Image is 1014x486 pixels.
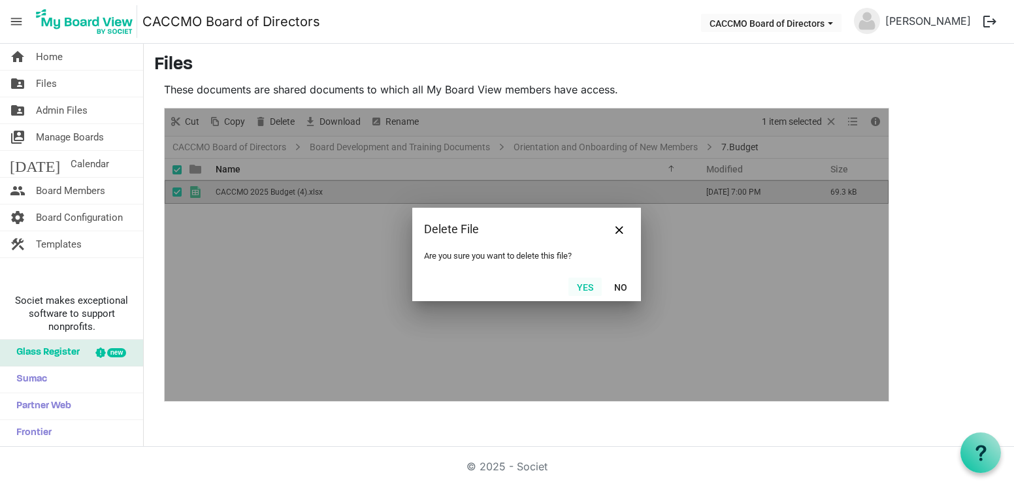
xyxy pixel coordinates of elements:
span: folder_shared [10,97,25,123]
span: home [10,44,25,70]
button: CACCMO Board of Directors dropdownbutton [701,14,842,32]
button: Close [610,219,629,239]
span: Templates [36,231,82,257]
a: CACCMO Board of Directors [142,8,320,35]
div: new [107,348,126,357]
div: Delete File [424,219,588,239]
span: Manage Boards [36,124,104,150]
a: [PERSON_NAME] [880,8,976,34]
img: My Board View Logo [32,5,137,38]
span: Board Configuration [36,204,123,231]
button: No [606,278,636,296]
span: Glass Register [10,340,80,366]
span: settings [10,204,25,231]
button: Yes [568,278,602,296]
span: Board Members [36,178,105,204]
span: Admin Files [36,97,88,123]
div: Are you sure you want to delete this file? [424,251,629,261]
span: switch_account [10,124,25,150]
span: Sumac [10,366,47,393]
span: Frontier [10,420,52,446]
button: logout [976,8,1004,35]
a: © 2025 - Societ [466,460,548,473]
h3: Files [154,54,1004,76]
span: Home [36,44,63,70]
span: Files [36,71,57,97]
span: folder_shared [10,71,25,97]
span: [DATE] [10,151,60,177]
p: These documents are shared documents to which all My Board View members have access. [164,82,889,97]
a: My Board View Logo [32,5,142,38]
span: people [10,178,25,204]
span: Partner Web [10,393,71,419]
span: Calendar [71,151,109,177]
span: menu [4,9,29,34]
img: no-profile-picture.svg [854,8,880,34]
span: Societ makes exceptional software to support nonprofits. [6,294,137,333]
span: construction [10,231,25,257]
